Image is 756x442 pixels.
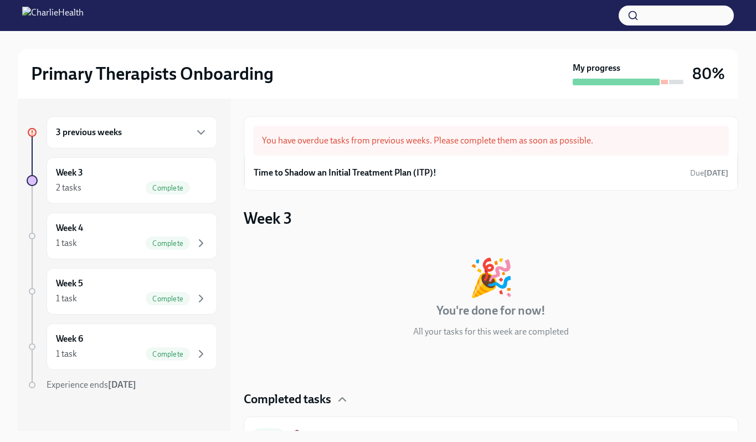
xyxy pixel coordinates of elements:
[573,62,620,74] strong: My progress
[56,126,122,138] h6: 3 previous weeks
[146,239,190,248] span: Complete
[47,116,217,148] div: 3 previous weeks
[56,292,77,305] div: 1 task
[56,348,77,360] div: 1 task
[108,379,136,390] strong: [DATE]
[413,326,569,338] p: All your tasks for this week are completed
[56,222,83,234] h6: Week 4
[690,168,728,178] span: August 23rd, 2025 09:00
[704,168,728,178] strong: [DATE]
[667,430,729,440] span: Completed
[254,167,436,179] h6: Time to Shadow an Initial Treatment Plan (ITP)!
[292,429,659,441] h6: 📚 Docebo Training Courses
[254,165,728,181] a: Time to Shadow an Initial Treatment Plan (ITP)!Due[DATE]
[244,391,738,408] div: Completed tasks
[253,431,284,439] span: Done
[146,184,190,192] span: Complete
[47,379,136,390] span: Experience ends
[27,213,217,259] a: Week 41 taskComplete
[253,126,729,156] div: You have overdue tasks from previous weeks. Please complete them as soon as possible.
[27,323,217,370] a: Week 61 taskComplete
[22,7,84,24] img: CharlieHealth
[56,237,77,249] div: 1 task
[436,302,546,319] h4: You're done for now!
[27,268,217,315] a: Week 51 taskComplete
[56,167,83,179] h6: Week 3
[146,295,190,303] span: Complete
[690,168,728,178] span: Due
[469,259,514,296] div: 🎉
[244,208,292,228] h3: Week 3
[692,64,725,84] h3: 80%
[27,157,217,204] a: Week 32 tasksComplete
[146,350,190,358] span: Complete
[56,182,81,194] div: 2 tasks
[667,430,729,440] span: August 18th, 2025 14:54
[244,391,331,408] h4: Completed tasks
[31,63,274,85] h2: Primary Therapists Onboarding
[704,430,729,440] strong: [DATE]
[56,277,83,290] h6: Week 5
[56,333,83,345] h6: Week 6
